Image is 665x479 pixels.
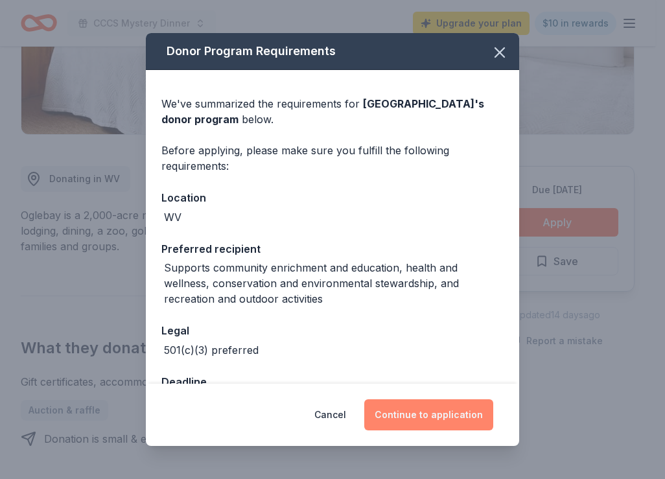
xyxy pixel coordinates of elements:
[161,240,504,257] div: Preferred recipient
[161,143,504,174] div: Before applying, please make sure you fulfill the following requirements:
[161,189,504,206] div: Location
[161,373,504,390] div: Deadline
[364,399,493,430] button: Continue to application
[146,33,519,70] div: Donor Program Requirements
[314,399,346,430] button: Cancel
[161,96,504,127] div: We've summarized the requirements for below.
[164,260,504,307] div: Supports community enrichment and education, health and wellness, conservation and environmental ...
[161,322,504,339] div: Legal
[164,209,181,225] div: WV
[164,342,259,358] div: 501(c)(3) preferred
